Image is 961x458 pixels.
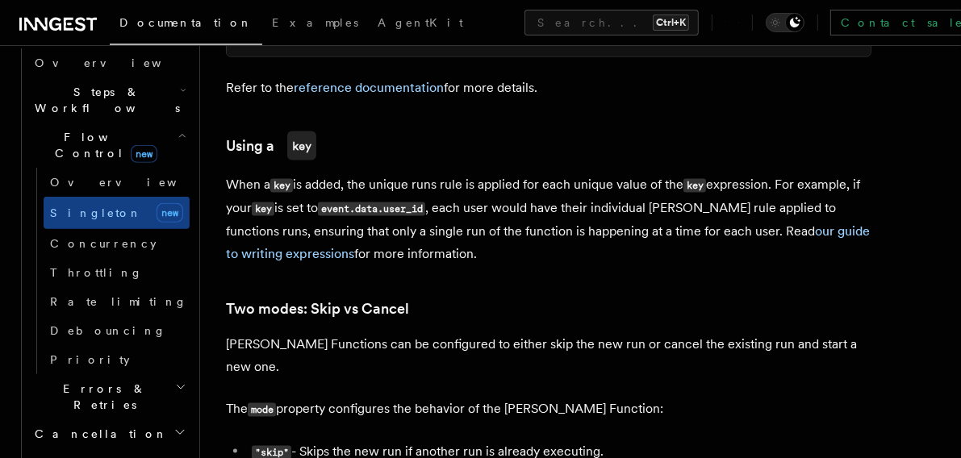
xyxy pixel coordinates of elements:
[653,15,689,31] kbd: Ctrl+K
[50,266,143,279] span: Throttling
[50,324,166,337] span: Debouncing
[294,80,444,95] a: reference documentation
[226,77,871,99] p: Refer to the for more details.
[50,176,216,189] span: Overview
[44,258,190,287] a: Throttling
[35,56,201,69] span: Overview
[44,168,190,197] a: Overview
[226,398,871,421] p: The property configures the behavior of the [PERSON_NAME] Function:
[524,10,699,35] button: Search...Ctrl+K
[28,48,190,77] a: Overview
[50,206,142,219] span: Singleton
[270,179,293,193] code: key
[318,202,425,216] code: event.data.user_id
[766,13,804,32] button: Toggle dark mode
[131,145,157,163] span: new
[28,381,175,413] span: Errors & Retries
[44,229,190,258] a: Concurrency
[44,345,190,374] a: Priority
[368,5,473,44] a: AgentKit
[252,202,274,216] code: key
[44,287,190,316] a: Rate limiting
[157,203,183,223] span: new
[683,179,706,193] code: key
[226,333,871,378] p: [PERSON_NAME] Functions can be configured to either skip the new run or cancel the existing run a...
[226,298,409,320] a: Two modes: Skip vs Cancel
[378,16,463,29] span: AgentKit
[272,16,358,29] span: Examples
[28,129,178,161] span: Flow Control
[28,123,190,168] button: Flow Controlnew
[248,403,276,417] code: mode
[44,197,190,229] a: Singletonnew
[262,5,368,44] a: Examples
[28,426,168,442] span: Cancellation
[28,374,190,419] button: Errors & Retries
[28,419,190,448] button: Cancellation
[226,131,316,160] a: Using akey
[44,316,190,345] a: Debouncing
[28,77,190,123] button: Steps & Workflows
[110,5,262,45] a: Documentation
[28,168,190,374] div: Flow Controlnew
[287,131,316,160] code: key
[28,84,180,116] span: Steps & Workflows
[119,16,253,29] span: Documentation
[50,353,130,366] span: Priority
[50,295,187,308] span: Rate limiting
[50,237,157,250] span: Concurrency
[226,173,871,265] p: When a is added, the unique runs rule is applied for each unique value of the expression. For exa...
